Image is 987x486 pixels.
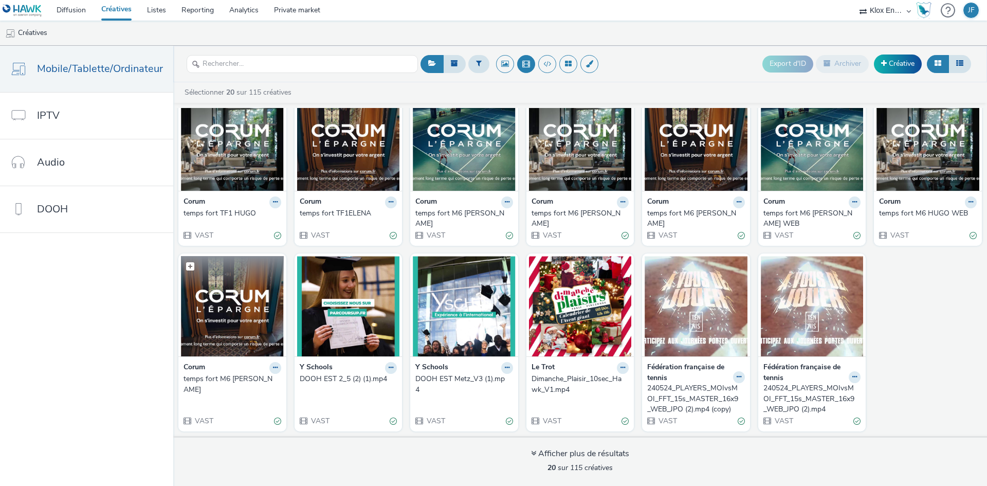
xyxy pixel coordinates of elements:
img: DOOH EST Metz_V3 (1).mp4 visual [413,256,516,356]
div: Afficher plus de résultats [531,448,629,460]
strong: Corum [763,196,785,208]
div: Valide [274,416,281,426]
button: Archiver [816,55,869,73]
button: Export d'ID [762,56,813,72]
strong: Corum [184,196,205,208]
strong: Le Trot [532,362,555,374]
strong: Y Schools [300,362,333,374]
strong: 20 [547,463,556,473]
strong: 20 [226,87,234,97]
button: Grille [927,55,949,73]
div: Valide [274,230,281,241]
strong: Corum [532,196,553,208]
img: 240524_PLAYERS_MOIvsMOI_FFT_15s_MASTER_16x9_WEB_JPO (2).mp4 visual [761,256,864,356]
div: temps fort M6 [PERSON_NAME] [532,208,625,229]
span: Audio [37,155,65,170]
div: Valide [970,230,977,241]
span: VAST [889,230,909,240]
div: temps fort M6 HUGO WEB [879,208,973,219]
span: VAST [774,230,793,240]
div: Valide [622,416,629,426]
div: Dimanche_Plaisir_10sec_Hawk_V1.mp4 [532,374,625,395]
span: IPTV [37,108,60,123]
img: mobile [5,28,15,39]
div: temps fort M6 [PERSON_NAME] [184,374,277,395]
a: temps fort M6 [PERSON_NAME] [647,208,745,229]
a: temps fort M6 [PERSON_NAME] [184,374,281,395]
img: Hawk Academy [916,2,931,19]
a: Dimanche_Plaisir_10sec_Hawk_V1.mp4 [532,374,629,395]
span: sur 115 créatives [547,463,613,473]
img: temps fort M6 ELENA visual [181,256,284,356]
div: temps fort M6 [PERSON_NAME] WEB [763,208,857,229]
strong: Corum [184,362,205,374]
div: DOOH EST Metz_V3 (1).mp4 [415,374,509,395]
a: temps fort M6 HUGO WEB [879,208,977,219]
a: 240524_PLAYERS_MOIvsMOI_FFT_15s_MASTER_16x9_WEB_JPO (2).mp4 [763,383,861,415]
img: temps fort M6 JEAN MOBTAB visual [413,91,516,191]
img: DOOH EST 2_5 (2) (1).mp4 visual [297,256,400,356]
img: temps fort M6 HUGO MOBTAB visual [529,91,632,191]
span: DOOH [37,202,68,217]
div: Valide [390,230,397,241]
a: DOOH EST 2_5 (2) (1).mp4 [300,374,397,384]
div: Valide [506,416,513,426]
span: Mobile/Tablette/Ordinateur [37,61,163,76]
a: temps fort TF1 HUGO [184,208,281,219]
div: temps fort M6 [PERSON_NAME] [415,208,509,229]
span: VAST [542,230,561,240]
div: 240524_PLAYERS_MOIvsMOI_FFT_15s_MASTER_16x9_WEB_JPO (2).mp4 (copy) [647,383,741,415]
img: temps fort M6 JEAN WEB visual [761,91,864,191]
span: VAST [774,416,793,426]
div: Valide [853,230,861,241]
div: JF [968,3,975,18]
a: 240524_PLAYERS_MOIvsMOI_FFT_15s_MASTER_16x9_WEB_JPO (2).mp4 (copy) [647,383,745,415]
div: Valide [738,416,745,426]
div: Valide [506,230,513,241]
strong: Corum [300,196,321,208]
img: temps fort TF1 HUGO visual [181,91,284,191]
div: temps fort TF1ELENA [300,208,393,219]
span: VAST [310,230,330,240]
img: 240524_PLAYERS_MOIvsMOI_FFT_15s_MASTER_16x9_WEB_JPO (2).mp4 (copy) visual [645,256,747,356]
img: temps fort M6 HUGO WEB visual [876,91,979,191]
span: VAST [657,416,677,426]
strong: Corum [647,196,669,208]
span: VAST [426,230,445,240]
div: Valide [738,230,745,241]
a: Créative [874,55,922,73]
div: temps fort M6 [PERSON_NAME] [647,208,741,229]
button: Liste [948,55,971,73]
a: temps fort M6 [PERSON_NAME] [415,208,513,229]
span: VAST [194,416,213,426]
div: Valide [390,416,397,426]
div: DOOH EST 2_5 (2) (1).mp4 [300,374,393,384]
strong: Fédération française de tennis [763,362,847,383]
span: VAST [426,416,445,426]
strong: Fédération française de tennis [647,362,730,383]
strong: Corum [879,196,901,208]
a: Sélectionner sur 115 créatives [184,87,296,97]
img: temps fort TF1ELENA visual [297,91,400,191]
span: VAST [542,416,561,426]
div: Valide [622,230,629,241]
img: Dimanche_Plaisir_10sec_Hawk_V1.mp4 visual [529,256,632,356]
a: temps fort M6 [PERSON_NAME] WEB [763,208,861,229]
strong: Y Schools [415,362,448,374]
img: temps fort M6 ELENA MOBTAB visual [645,91,747,191]
span: VAST [194,230,213,240]
a: Hawk Academy [916,2,936,19]
strong: Corum [415,196,437,208]
img: undefined Logo [3,4,42,17]
span: VAST [310,416,330,426]
a: temps fort TF1ELENA [300,208,397,219]
div: 240524_PLAYERS_MOIvsMOI_FFT_15s_MASTER_16x9_WEB_JPO (2).mp4 [763,383,857,415]
div: Valide [853,416,861,426]
input: Rechercher... [187,55,418,73]
a: DOOH EST Metz_V3 (1).mp4 [415,374,513,395]
span: VAST [657,230,677,240]
a: temps fort M6 [PERSON_NAME] [532,208,629,229]
div: temps fort TF1 HUGO [184,208,277,219]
